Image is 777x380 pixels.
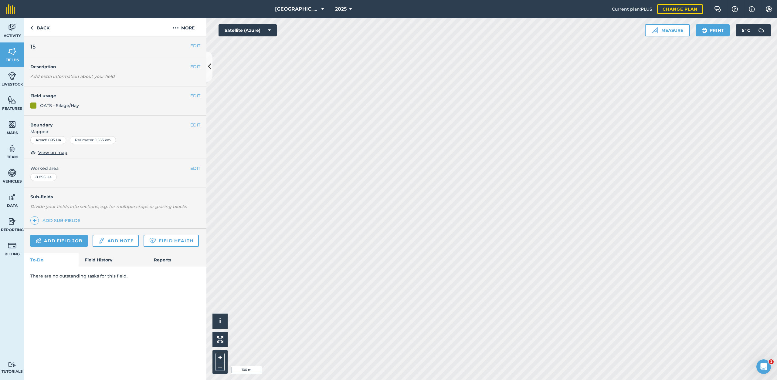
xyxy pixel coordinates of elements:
[696,24,730,36] button: Print
[24,128,206,135] span: Mapped
[731,6,738,12] img: A question mark icon
[30,92,190,99] h4: Field usage
[173,24,179,32] img: svg+xml;base64,PHN2ZyB4bWxucz0iaHR0cDovL3d3dy53My5vcmcvMjAwMC9zdmciIHdpZHRoPSIyMCIgaGVpZ2h0PSIyNC...
[215,353,225,362] button: +
[70,136,116,144] div: Perimeter : 1.553 km
[8,71,16,80] img: svg+xml;base64,PD94bWwgdmVyc2lvbj0iMS4wIiBlbmNvZGluZz0idXRmLTgiPz4KPCEtLSBHZW5lcmF0b3I6IEFkb2JlIE...
[755,24,767,36] img: svg+xml;base64,PD94bWwgdmVyc2lvbj0iMS4wIiBlbmNvZGluZz0idXRmLTgiPz4KPCEtLSBHZW5lcmF0b3I6IEFkb2JlIE...
[148,253,206,267] a: Reports
[24,18,56,36] a: Back
[8,241,16,250] img: svg+xml;base64,PD94bWwgdmVyc2lvbj0iMS4wIiBlbmNvZGluZz0idXRmLTgiPz4KPCEtLSBHZW5lcmF0b3I6IEFkb2JlIE...
[217,336,223,343] img: Four arrows, one pointing top left, one top right, one bottom right and the last bottom left
[36,237,42,244] img: svg+xml;base64,PD94bWwgdmVyc2lvbj0iMS4wIiBlbmNvZGluZz0idXRmLTgiPz4KPCEtLSBHZW5lcmF0b3I6IEFkb2JlIE...
[215,362,225,371] button: –
[30,149,67,156] button: View on map
[93,235,139,247] a: Add note
[30,63,200,70] h4: Description
[8,120,16,129] img: svg+xml;base64,PHN2ZyB4bWxucz0iaHR0cDovL3d3dy53My5vcmcvMjAwMC9zdmciIHdpZHRoPSI1NiIgaGVpZ2h0PSI2MC...
[32,217,37,224] img: svg+xml;base64,PHN2ZyB4bWxucz0iaHR0cDovL3d3dy53My5vcmcvMjAwMC9zdmciIHdpZHRoPSIxNCIgaGVpZ2h0PSIyNC...
[8,144,16,153] img: svg+xml;base64,PD94bWwgdmVyc2lvbj0iMS4wIiBlbmNvZGluZz0idXRmLTgiPz4KPCEtLSBHZW5lcmF0b3I6IEFkb2JlIE...
[275,5,319,13] span: [GEOGRAPHIC_DATA]
[24,116,190,128] h4: Boundary
[30,273,200,279] p: There are no outstanding tasks for this field.
[30,204,187,209] em: Divide your fields into sections, e.g. for multiple crops or grazing blocks
[40,102,79,109] div: OATS - Silage/Hay
[219,317,221,325] span: i
[8,168,16,177] img: svg+xml;base64,PD94bWwgdmVyc2lvbj0iMS4wIiBlbmNvZGluZz0idXRmLTgiPz4KPCEtLSBHZW5lcmF0b3I6IEFkb2JlIE...
[749,5,755,13] img: svg+xml;base64,PHN2ZyB4bWxucz0iaHR0cDovL3d3dy53My5vcmcvMjAwMC9zdmciIHdpZHRoPSIxNyIgaGVpZ2h0PSIxNy...
[144,235,198,247] a: Field Health
[8,217,16,226] img: svg+xml;base64,PD94bWwgdmVyc2lvbj0iMS4wIiBlbmNvZGluZz0idXRmLTgiPz4KPCEtLSBHZW5lcmF0b3I6IEFkb2JlIE...
[8,362,16,368] img: svg+xml;base64,PD94bWwgdmVyc2lvbj0iMS4wIiBlbmNvZGluZz0idXRmLTgiPz4KPCEtLSBHZW5lcmF0b3I6IEFkb2JlIE...
[38,149,67,156] span: View on map
[190,42,200,49] button: EDIT
[769,359,774,364] span: 1
[742,24,750,36] span: 5 ° C
[30,216,83,225] a: Add sub-fields
[714,6,721,12] img: Two speech bubbles overlapping with the left bubble in the forefront
[8,193,16,202] img: svg+xml;base64,PD94bWwgdmVyc2lvbj0iMS4wIiBlbmNvZGluZz0idXRmLTgiPz4KPCEtLSBHZW5lcmF0b3I6IEFkb2JlIE...
[30,173,57,181] div: 8.095 Ha
[30,136,66,144] div: Area : 8.095 Ha
[30,24,33,32] img: svg+xml;base64,PHN2ZyB4bWxucz0iaHR0cDovL3d3dy53My5vcmcvMjAwMC9zdmciIHdpZHRoPSI5IiBoZWlnaHQ9IjI0Ii...
[335,5,347,13] span: 2025
[765,6,772,12] img: A cog icon
[657,4,703,14] a: Change plan
[645,24,690,36] button: Measure
[8,96,16,105] img: svg+xml;base64,PHN2ZyB4bWxucz0iaHR0cDovL3d3dy53My5vcmcvMjAwMC9zdmciIHdpZHRoPSI1NiIgaGVpZ2h0PSI2MC...
[30,149,36,156] img: svg+xml;base64,PHN2ZyB4bWxucz0iaHR0cDovL3d3dy53My5vcmcvMjAwMC9zdmciIHdpZHRoPSIxOCIgaGVpZ2h0PSIyNC...
[219,24,277,36] button: Satellite (Azure)
[30,165,200,172] span: Worked area
[24,253,79,267] a: To-Do
[161,18,206,36] button: More
[736,24,771,36] button: 5 °C
[8,23,16,32] img: svg+xml;base64,PD94bWwgdmVyc2lvbj0iMS4wIiBlbmNvZGluZz0idXRmLTgiPz4KPCEtLSBHZW5lcmF0b3I6IEFkb2JlIE...
[652,27,658,33] img: Ruler icon
[756,359,771,374] iframe: Intercom live chat
[30,235,88,247] a: Add field job
[30,42,36,51] span: 15
[190,92,200,99] button: EDIT
[6,4,15,14] img: fieldmargin Logo
[612,6,652,12] span: Current plan : PLUS
[79,253,148,267] a: Field History
[24,193,206,200] h4: Sub-fields
[212,314,228,329] button: i
[30,74,115,79] em: Add extra information about your field
[701,27,707,34] img: svg+xml;base64,PHN2ZyB4bWxucz0iaHR0cDovL3d3dy53My5vcmcvMjAwMC9zdmciIHdpZHRoPSIxOSIgaGVpZ2h0PSIyNC...
[98,237,105,244] img: svg+xml;base64,PD94bWwgdmVyc2lvbj0iMS4wIiBlbmNvZGluZz0idXRmLTgiPz4KPCEtLSBHZW5lcmF0b3I6IEFkb2JlIE...
[190,63,200,70] button: EDIT
[190,122,200,128] button: EDIT
[8,47,16,56] img: svg+xml;base64,PHN2ZyB4bWxucz0iaHR0cDovL3d3dy53My5vcmcvMjAwMC9zdmciIHdpZHRoPSI1NiIgaGVpZ2h0PSI2MC...
[190,165,200,172] button: EDIT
